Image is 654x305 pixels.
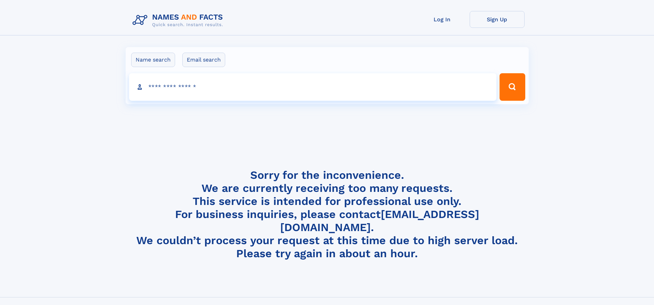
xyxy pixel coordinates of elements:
[500,73,525,101] button: Search Button
[130,11,229,30] img: Logo Names and Facts
[415,11,470,28] a: Log In
[182,53,225,67] label: Email search
[130,168,525,260] h4: Sorry for the inconvenience. We are currently receiving too many requests. This service is intend...
[131,53,175,67] label: Name search
[280,208,479,234] a: [EMAIL_ADDRESS][DOMAIN_NAME]
[129,73,497,101] input: search input
[470,11,525,28] a: Sign Up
